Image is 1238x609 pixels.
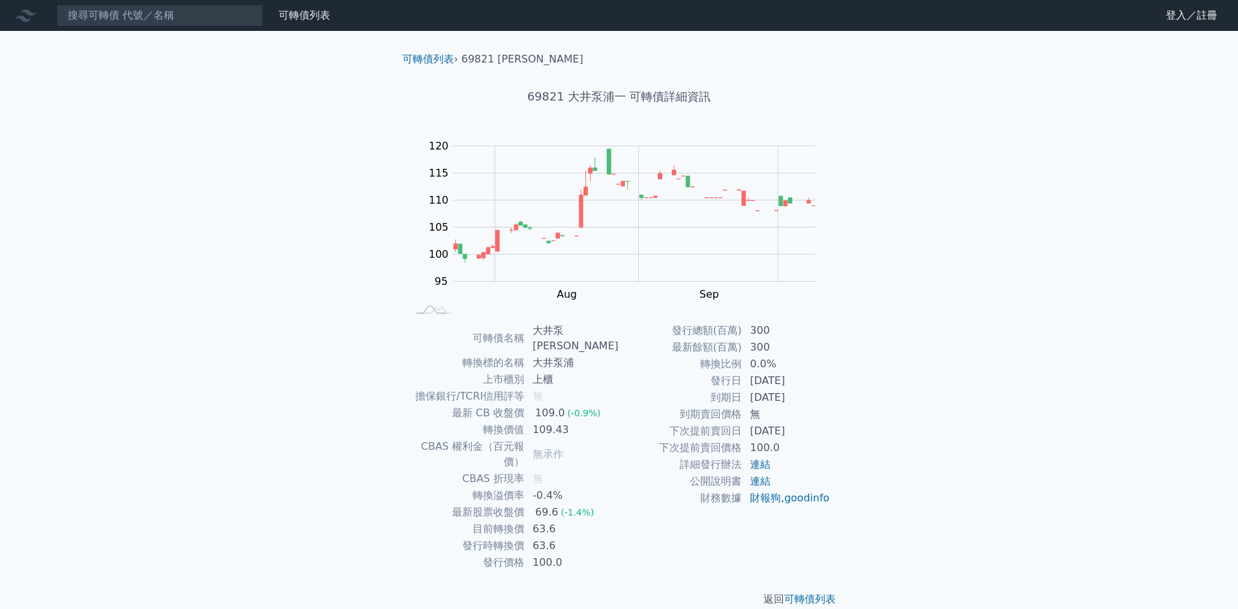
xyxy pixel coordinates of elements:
span: 無 [533,390,543,402]
td: 最新股票收盤價 [408,504,525,521]
td: 發行價格 [408,554,525,571]
div: 109.0 [533,405,567,421]
tspan: Sep [700,288,719,300]
a: 可轉債列表 [279,9,330,21]
a: 連結 [750,475,771,487]
td: 最新 CB 收盤價 [408,405,525,421]
td: 0.0% [742,356,830,372]
td: 到期日 [619,389,742,406]
td: 最新餘額(百萬) [619,339,742,356]
td: 300 [742,339,830,356]
td: 63.6 [525,537,619,554]
td: CBAS 權利金（百元報價） [408,438,525,470]
td: 300 [742,322,830,339]
td: 財務數據 [619,490,742,507]
td: 可轉債名稱 [408,322,525,354]
td: CBAS 折現率 [408,470,525,487]
span: (-1.4%) [561,507,594,517]
tspan: 115 [429,167,449,179]
tspan: Aug [557,288,577,300]
td: [DATE] [742,389,830,406]
tspan: 95 [435,275,447,287]
td: 大井泵[PERSON_NAME] [525,322,619,354]
td: 目前轉換價 [408,521,525,537]
td: 發行日 [619,372,742,389]
td: 發行時轉換價 [408,537,525,554]
a: 財報狗 [750,492,781,504]
td: [DATE] [742,372,830,389]
td: 下次提前賣回日 [619,423,742,440]
td: -0.4% [525,487,619,504]
td: 上市櫃別 [408,371,525,388]
tspan: 110 [429,194,449,206]
td: [DATE] [742,423,830,440]
td: 100.0 [525,554,619,571]
td: 100.0 [742,440,830,456]
td: 發行總額(百萬) [619,322,742,339]
span: 無承作 [533,448,564,460]
a: 可轉債列表 [784,593,836,605]
td: 63.6 [525,521,619,537]
g: Chart [422,140,835,327]
h1: 69821 大井泵浦一 可轉債詳細資訊 [392,88,846,106]
td: 詳細發行辦法 [619,456,742,473]
tspan: 105 [429,221,449,233]
a: goodinfo [784,492,829,504]
a: 可轉債列表 [402,53,454,65]
tspan: 100 [429,248,449,260]
tspan: 120 [429,140,449,152]
td: 公開說明書 [619,473,742,490]
td: 轉換價值 [408,421,525,438]
td: 上櫃 [525,371,619,388]
li: 69821 [PERSON_NAME] [462,52,584,67]
td: 擔保銀行/TCRI信用評等 [408,388,525,405]
a: 登入／註冊 [1155,5,1228,26]
span: 無 [533,472,543,485]
td: 大井泵浦 [525,354,619,371]
td: 下次提前賣回價格 [619,440,742,456]
td: 無 [742,406,830,423]
span: (-0.9%) [567,408,601,418]
td: , [742,490,830,507]
td: 轉換溢價率 [408,487,525,504]
td: 109.43 [525,421,619,438]
div: 69.6 [533,505,561,520]
input: 搜尋可轉債 代號／名稱 [57,5,263,26]
p: 返回 [392,592,846,607]
a: 連結 [750,458,771,470]
td: 轉換比例 [619,356,742,372]
li: › [402,52,458,67]
td: 轉換標的名稱 [408,354,525,371]
td: 到期賣回價格 [619,406,742,423]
